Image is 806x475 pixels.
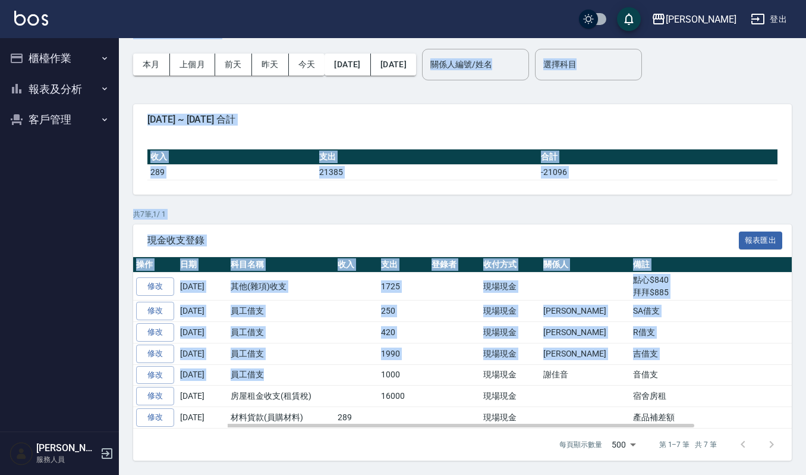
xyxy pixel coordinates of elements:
a: 修改 [136,387,174,405]
td: 現場現金 [480,343,540,364]
td: 1990 [378,343,429,364]
button: 今天 [289,54,325,76]
a: 修改 [136,366,174,385]
button: 客戶管理 [5,104,114,135]
td: 現場現金 [480,301,540,322]
td: -21096 [538,164,777,180]
td: 員工借支 [228,364,335,386]
th: 收入 [335,257,378,273]
img: Logo [14,11,48,26]
th: 科目名稱 [228,257,335,273]
td: 1000 [378,364,429,386]
td: [DATE] [177,407,228,429]
td: 現場現金 [480,273,540,301]
td: 謝佳音 [540,364,630,386]
th: 收入 [147,149,316,165]
span: [DATE] ~ [DATE] 合計 [147,114,777,126]
th: 支出 [316,149,538,165]
td: 1725 [378,273,429,301]
img: Person [10,442,33,465]
td: 現場現金 [480,407,540,429]
th: 登錄者 [429,257,480,273]
td: [PERSON_NAME] [540,301,630,322]
button: save [617,7,641,31]
div: [PERSON_NAME] [666,12,736,27]
td: [DATE] [177,343,228,364]
td: 現場現金 [480,386,540,407]
a: 修改 [136,345,174,363]
p: 每頁顯示數量 [559,439,602,450]
button: 上個月 [170,54,215,76]
button: 登出 [746,8,792,30]
td: [DATE] [177,273,228,301]
td: 其他(雜項)收支 [228,273,335,301]
td: 420 [378,322,429,343]
td: 21385 [316,164,538,180]
td: 250 [378,301,429,322]
td: [DATE] [177,386,228,407]
h5: [PERSON_NAME] [36,442,97,454]
button: 前天 [215,54,252,76]
button: [DATE] [325,54,370,76]
td: 員工借支 [228,322,335,343]
td: [DATE] [177,301,228,322]
button: 昨天 [252,54,289,76]
td: 現場現金 [480,364,540,386]
th: 支出 [378,257,429,273]
a: 修改 [136,408,174,427]
p: 第 1–7 筆 共 7 筆 [659,439,717,450]
td: [PERSON_NAME] [540,322,630,343]
div: 500 [607,429,640,461]
td: 289 [147,164,316,180]
a: 報表匯出 [739,234,783,245]
td: [DATE] [177,364,228,386]
td: 員工借支 [228,343,335,364]
button: 本月 [133,54,170,76]
td: 現場現金 [480,322,540,343]
th: 收付方式 [480,257,540,273]
span: 現金收支登錄 [147,235,739,246]
td: [DATE] [177,322,228,343]
button: [DATE] [371,54,416,76]
button: [PERSON_NAME] [647,7,741,32]
button: 櫃檯作業 [5,43,114,74]
td: [PERSON_NAME] [540,343,630,364]
a: 修改 [136,277,174,296]
th: 日期 [177,257,228,273]
td: 材料貨款(員購材料) [228,407,335,429]
p: 服務人員 [36,454,97,465]
a: 修改 [136,323,174,342]
th: 關係人 [540,257,630,273]
td: 16000 [378,386,429,407]
th: 操作 [133,257,177,273]
a: 修改 [136,302,174,320]
button: 報表匯出 [739,232,783,250]
td: 289 [335,407,378,429]
td: 員工借支 [228,301,335,322]
td: 房屋租金收支(租賃稅) [228,386,335,407]
button: 報表及分析 [5,74,114,105]
p: 共 7 筆, 1 / 1 [133,209,792,220]
th: 合計 [538,149,777,165]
